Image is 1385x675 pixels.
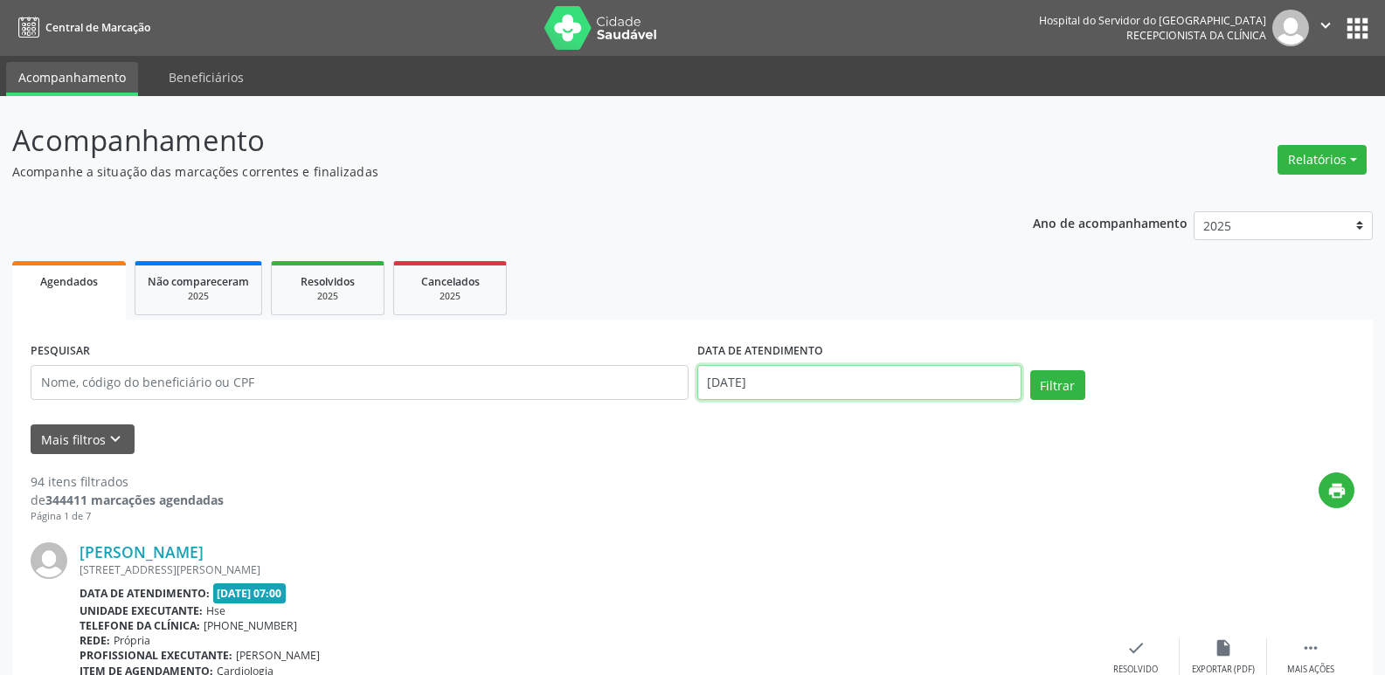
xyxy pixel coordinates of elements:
[697,365,1021,400] input: Selecione um intervalo
[1126,28,1266,43] span: Recepcionista da clínica
[31,365,689,400] input: Nome, código do beneficiário ou CPF
[45,20,150,35] span: Central de Marcação
[12,13,150,42] a: Central de Marcação
[80,586,210,601] b: Data de atendimento:
[1033,211,1188,233] p: Ano de acompanhamento
[1126,638,1146,658] i: check
[1301,638,1320,658] i: 
[45,492,224,508] strong: 344411 marcações agendadas
[31,472,224,491] div: 94 itens filtrados
[80,562,1092,577] div: [STREET_ADDRESS][PERSON_NAME]
[421,274,480,289] span: Cancelados
[406,290,494,303] div: 2025
[80,633,110,648] b: Rede:
[148,274,249,289] span: Não compareceram
[80,618,200,633] b: Telefone da clínica:
[213,583,287,603] span: [DATE] 07:00
[148,290,249,303] div: 2025
[1039,13,1266,28] div: Hospital do Servidor do [GEOGRAPHIC_DATA]
[6,62,138,96] a: Acompanhamento
[284,290,371,303] div: 2025
[1214,638,1233,658] i: insert_drive_file
[1342,13,1373,44] button: apps
[12,119,965,162] p: Acompanhamento
[301,274,355,289] span: Resolvidos
[697,338,823,365] label: DATA DE ATENDIMENTO
[204,618,297,633] span: [PHONE_NUMBER]
[80,648,232,663] b: Profissional executante:
[31,509,224,524] div: Página 1 de 7
[236,648,320,663] span: [PERSON_NAME]
[80,603,203,618] b: Unidade executante:
[1272,10,1309,46] img: img
[106,430,125,449] i: keyboard_arrow_down
[1327,481,1347,500] i: print
[31,424,135,455] button: Mais filtroskeyboard_arrow_down
[1319,472,1354,508] button: print
[114,633,150,648] span: Própria
[31,542,67,579] img: img
[31,338,90,365] label: PESQUISAR
[1316,16,1335,35] i: 
[1309,10,1342,46] button: 
[206,603,225,618] span: Hse
[12,162,965,181] p: Acompanhe a situação das marcações correntes e finalizadas
[1278,145,1367,175] button: Relatórios
[31,491,224,509] div: de
[80,542,204,561] a: [PERSON_NAME]
[156,62,256,93] a: Beneficiários
[1030,370,1085,400] button: Filtrar
[40,274,98,289] span: Agendados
